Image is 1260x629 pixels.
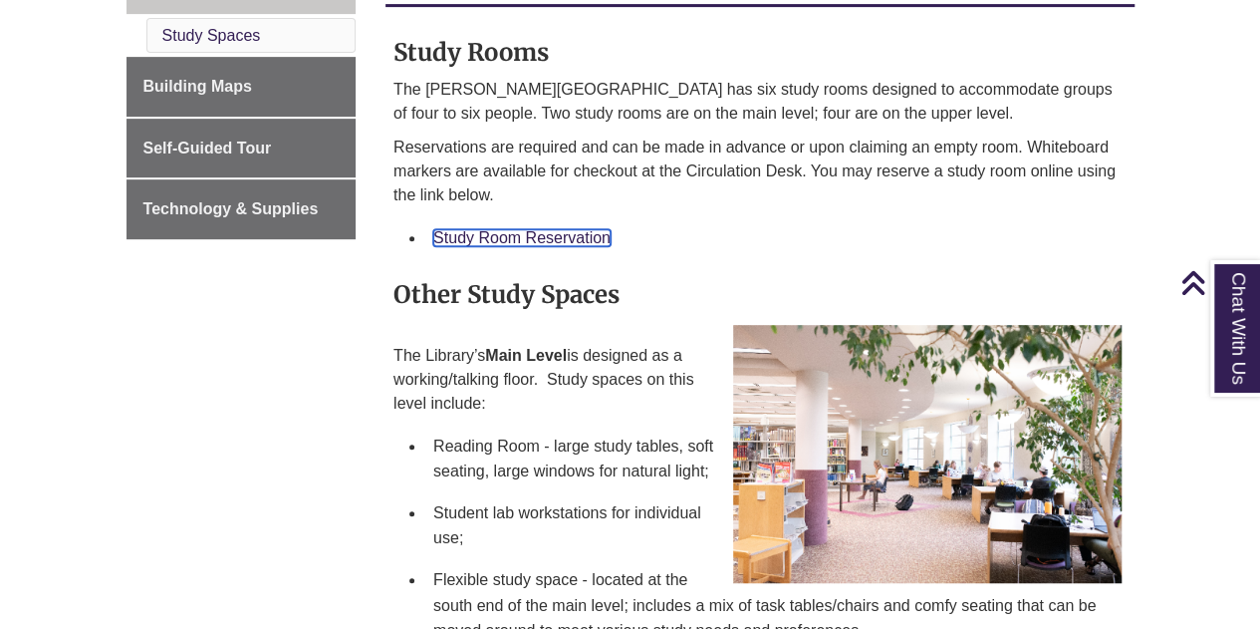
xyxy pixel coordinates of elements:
p: The Library’s is designed as a working/talking floor. Study spaces on this level include: [393,320,1127,416]
a: Study Room Reservation [433,229,611,246]
strong: Other Study Spaces [393,279,620,310]
a: Back to Top [1180,269,1255,296]
a: Technology & Supplies [126,179,357,239]
img: click to view bigger photo [728,320,1127,589]
a: Self-Guided Tour [126,119,357,178]
span: Technology & Supplies [143,200,319,217]
p: The [PERSON_NAME][GEOGRAPHIC_DATA] has six study rooms designed to accommodate groups of four to ... [393,78,1127,126]
strong: Study Rooms [393,37,549,68]
span: Building Maps [143,78,252,95]
a: Study Spaces [162,27,261,44]
strong: Main Level [485,347,567,364]
span: Self-Guided Tour [143,140,272,157]
li: Student lab workstations for individual use; [425,492,1127,559]
a: Building Maps [126,57,357,117]
li: Reading Room - large study tables, soft seating, large windows for natural light; [425,426,1127,492]
p: Reservations are required and can be made in advance or upon claiming an empty room. Whiteboard m... [393,136,1127,207]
